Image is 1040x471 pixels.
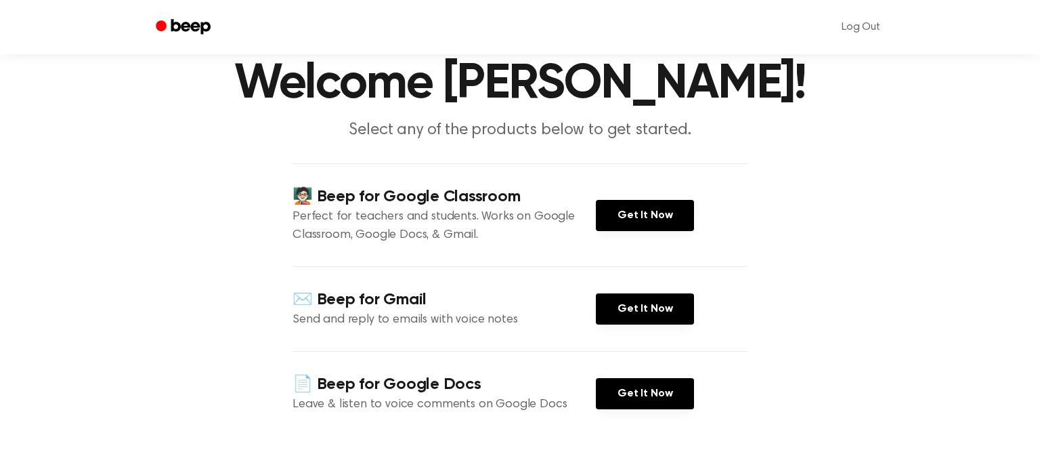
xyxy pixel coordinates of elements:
p: Perfect for teachers and students. Works on Google Classroom, Google Docs, & Gmail. [292,208,596,245]
h1: Welcome [PERSON_NAME]! [173,60,867,108]
a: Log Out [828,11,894,43]
a: Get It Now [596,378,694,409]
p: Send and reply to emails with voice notes [292,311,596,329]
h4: 🧑🏻‍🏫 Beep for Google Classroom [292,186,596,208]
a: Get It Now [596,200,694,231]
p: Select any of the products below to get started. [260,119,780,142]
p: Leave & listen to voice comments on Google Docs [292,396,596,414]
h4: 📄 Beep for Google Docs [292,373,596,396]
a: Get It Now [596,293,694,325]
a: Beep [146,14,223,41]
h4: ✉️ Beep for Gmail [292,289,596,311]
